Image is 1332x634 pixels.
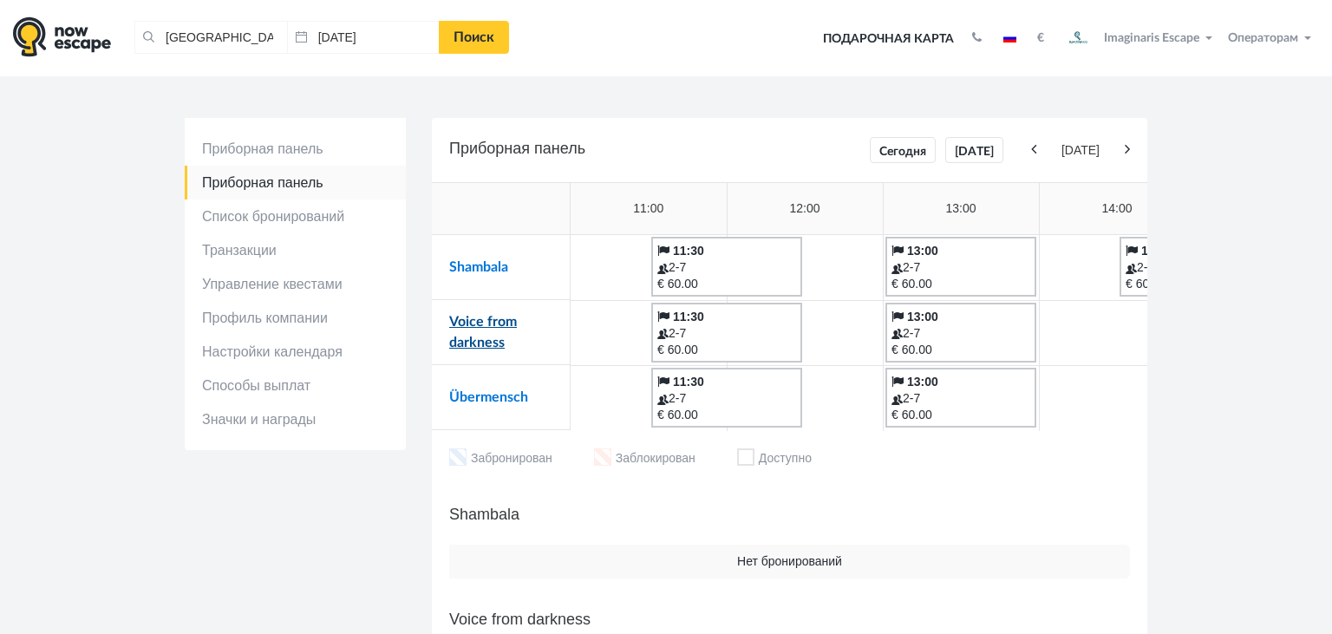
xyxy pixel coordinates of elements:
b: 11:30 [673,310,704,324]
li: Забронирован [449,448,552,470]
b: 13:00 [907,375,938,389]
li: Доступно [737,448,812,470]
span: Операторам [1228,32,1298,44]
a: 13:00 2-7 € 60.00 [885,303,1036,363]
div: 2-7 [657,325,796,342]
div: € 60.00 [891,407,1030,423]
a: Значки и награды [185,402,406,436]
input: Дата [287,21,440,54]
a: 11:30 2-7 € 60.00 [651,303,802,363]
div: 2-7 [657,259,796,276]
div: € 60.00 [657,407,796,423]
div: 2-7 [891,390,1030,407]
b: 14:30 [1141,244,1172,258]
a: Сегодня [870,137,936,163]
a: Управление квестами [185,267,406,301]
b: 13:00 [907,244,938,258]
div: 2-7 [891,325,1030,342]
h5: Voice from darkness [449,606,1130,632]
a: Профиль компании [185,301,406,335]
a: Транзакции [185,233,406,267]
span: [DATE] [1041,142,1120,159]
img: ru.jpg [1003,34,1016,42]
div: 2-7 [1126,259,1264,276]
span: Imaginaris Escape [1104,29,1199,44]
td: Нет бронирований [449,545,1130,578]
a: Поиск [439,21,509,54]
a: Приборная панель [185,166,406,199]
div: € 60.00 [891,342,1030,358]
a: Список бронирований [185,199,406,233]
div: € 60.00 [1126,276,1264,292]
a: Способы выплат [185,369,406,402]
h5: Shambala [449,501,1130,527]
a: Voice from darkness [449,315,517,350]
b: 13:00 [907,310,938,324]
a: 13:00 2-7 € 60.00 [885,368,1036,428]
a: Приборная панель [185,132,406,166]
a: Shambala [449,260,508,274]
div: € 60.00 [891,276,1030,292]
img: logo [13,16,111,57]
button: € [1028,29,1053,47]
b: 11:30 [673,244,704,258]
a: [DATE] [945,137,1003,163]
div: 2-7 [657,390,796,407]
button: Операторам [1224,29,1319,47]
div: € 60.00 [657,276,796,292]
a: 11:30 2-7 € 60.00 [651,368,802,428]
li: Заблокирован [594,448,695,470]
h5: Приборная панель [449,135,1130,165]
b: 11:30 [673,375,704,389]
a: Übermensch [449,390,528,404]
a: 13:00 2-7 € 60.00 [885,237,1036,297]
button: Imaginaris Escape [1057,21,1220,56]
a: 14:30 2-7 € 60.00 [1120,237,1270,297]
div: € 60.00 [657,342,796,358]
a: Настройки календаря [185,335,406,369]
strong: € [1037,32,1044,44]
a: Подарочная карта [817,20,960,58]
input: Город или название квеста [134,21,287,54]
a: 11:30 2-7 € 60.00 [651,237,802,297]
div: 2-7 [891,259,1030,276]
